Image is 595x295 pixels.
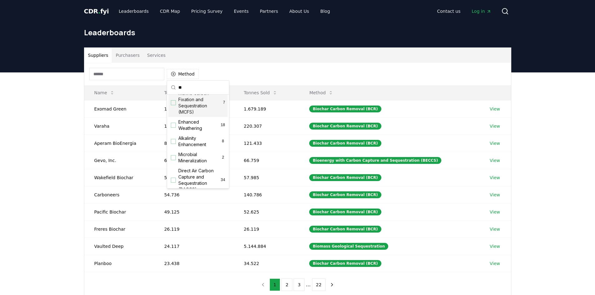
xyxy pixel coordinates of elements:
[490,192,500,198] a: View
[84,100,154,117] td: Exomad Green
[490,123,500,129] a: View
[178,90,223,115] span: Marine Carbon Fixation and Sequestration (MCFS)
[309,106,381,112] div: Biochar Carbon Removal (BCR)
[309,157,441,164] div: Bioenergy with Carbon Capture and Sequestration (BECCS)
[154,220,234,238] td: 26.119
[154,238,234,255] td: 24.117
[309,191,381,198] div: Biochar Carbon Removal (BCR)
[304,86,338,99] button: Method
[234,220,300,238] td: 26.119
[490,260,500,267] a: View
[154,100,234,117] td: 196.274
[490,157,500,164] a: View
[223,100,225,105] span: 7
[309,226,381,233] div: Biochar Carbon Removal (BCR)
[154,135,234,152] td: 89.548
[309,174,381,181] div: Biochar Carbon Removal (BCR)
[490,209,500,215] a: View
[84,7,109,15] span: CDR fyi
[229,6,254,17] a: Events
[114,6,335,17] nav: Main
[234,117,300,135] td: 220.307
[114,6,154,17] a: Leaderboards
[467,6,496,17] a: Log in
[490,106,500,112] a: View
[178,168,221,193] span: Direct Air Carbon Capture and Sequestration (DACCS)
[84,7,109,16] a: CDR.fyi
[309,123,381,130] div: Biochar Carbon Removal (BCR)
[472,8,491,14] span: Log in
[84,255,154,272] td: Planboo
[154,169,234,186] td: 57.977
[112,48,143,63] button: Purchasers
[309,140,381,147] div: Biochar Carbon Removal (BCR)
[490,226,500,232] a: View
[154,152,234,169] td: 66.759
[221,139,225,144] span: 8
[234,255,300,272] td: 34.522
[234,186,300,203] td: 140.786
[159,86,214,99] button: Tonnes Delivered
[309,243,388,250] div: Biomass Geological Sequestration
[432,6,465,17] a: Contact us
[221,123,225,128] span: 18
[309,260,381,267] div: Biochar Carbon Removal (BCR)
[490,243,500,249] a: View
[178,135,221,148] span: Alkalinity Enhancement
[186,6,227,17] a: Pricing Survey
[84,238,154,255] td: Vaulted Deep
[490,140,500,146] a: View
[270,278,280,291] button: 1
[239,86,282,99] button: Tonnes Sold
[312,278,326,291] button: 22
[84,220,154,238] td: Freres Biochar
[154,203,234,220] td: 49.125
[309,209,381,215] div: Biochar Carbon Removal (BCR)
[221,155,225,160] span: 2
[221,178,225,183] span: 34
[84,152,154,169] td: Gevo, Inc.
[89,86,120,99] button: Name
[178,119,221,131] span: Enhanced Weathering
[143,48,169,63] button: Services
[98,7,100,15] span: .
[281,278,292,291] button: 2
[154,186,234,203] td: 54.736
[167,69,199,79] button: Method
[84,169,154,186] td: Wakefield Biochar
[154,255,234,272] td: 23.438
[154,117,234,135] td: 104.974
[84,135,154,152] td: Aperam BioEnergia
[234,169,300,186] td: 57.985
[490,175,500,181] a: View
[84,186,154,203] td: Carboneers
[84,203,154,220] td: Pacific Biochar
[315,6,335,17] a: Blog
[234,203,300,220] td: 52.625
[234,100,300,117] td: 1.679.189
[327,278,337,291] button: next page
[84,117,154,135] td: Varaha
[234,152,300,169] td: 66.759
[84,27,511,37] h1: Leaderboards
[294,278,305,291] button: 3
[178,151,221,164] span: Microbial Mineralization
[155,6,185,17] a: CDR Map
[234,135,300,152] td: 121.433
[432,6,496,17] nav: Main
[306,281,310,288] li: ...
[234,238,300,255] td: 5.144.884
[84,48,112,63] button: Suppliers
[255,6,283,17] a: Partners
[284,6,314,17] a: About Us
